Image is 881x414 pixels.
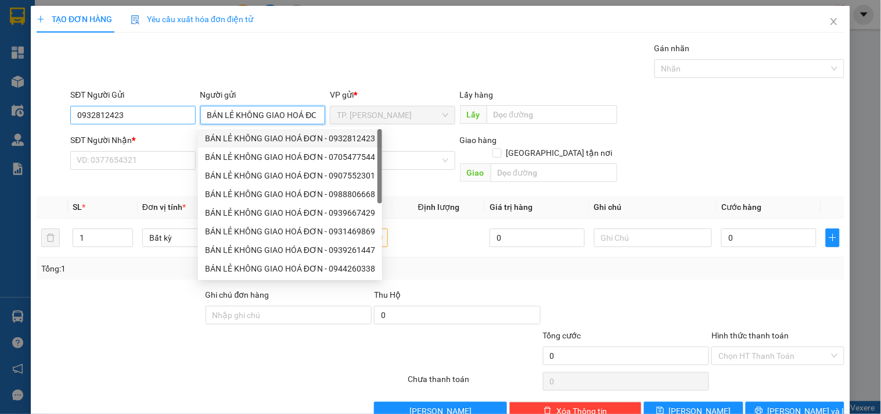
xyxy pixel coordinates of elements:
input: Dọc đường [491,163,617,182]
div: BÁN LẺ KHÔNG GIAO HOÁ ĐƠN - 0705477544 [205,151,375,163]
label: Gán nhãn [655,44,690,53]
div: BÁN LẺ KHÔNG GIAO HÓA ĐƠN - 0939261447 [205,244,375,256]
button: plus [826,229,840,247]
span: Lấy [460,105,487,124]
input: 0 [490,229,585,247]
div: BÁN LẺ KHÔNG GIAO HOÁ ĐƠN - 0988806668 [198,185,382,204]
div: Tổng: 1 [41,262,341,275]
div: VP gửi [330,88,455,101]
div: BÁN LẺ KHÔNG GIAO HOÁ ĐƠN - 0931469869 [198,222,382,241]
div: BÁN LẺ KHÔNG GIAO HOÁ ĐƠN - 0944260338 [198,259,382,278]
div: BÁN LẺ KHÔNG GIAO HOÁ ĐƠN - 0705477544 [198,148,382,166]
span: TẠO ĐƠN HÀNG [37,15,112,24]
span: Tổng cước [543,331,581,340]
input: Dọc đường [487,105,617,124]
label: Ghi chú đơn hàng [206,290,269,299]
span: Thu Hộ [374,290,401,299]
div: BÁN LẺ KHÔNG GIAO HOÁ ĐƠN - 0907552301 [205,169,375,182]
span: Lấy hàng [460,90,494,99]
span: Yêu cầu xuất hóa đơn điện tử [131,15,253,24]
span: Cước hàng [721,202,761,212]
span: Bất kỳ [149,229,253,247]
span: plus [826,233,839,242]
span: Giá trị hàng [490,202,533,212]
div: SĐT Người Nhận [70,134,195,147]
span: Đơn vị tính [142,202,186,212]
div: BÁN LẺ KHÔNG GIAO HOÁ ĐƠN - 0931469869 [205,225,375,238]
div: BÁN LẺ KHÔNG GIAO HOÁ ĐƠN - 0939667429 [198,204,382,222]
img: icon [131,15,140,24]
button: delete [41,229,60,247]
div: Chưa thanh toán [407,373,541,393]
span: Giao hàng [460,135,497,145]
input: Ghi chú đơn hàng [206,306,372,324]
span: Vĩnh Long [337,152,448,169]
span: Giao [460,163,491,182]
div: Người gửi [200,88,325,101]
div: SĐT Người Gửi [70,88,195,101]
span: TP. Hồ Chí Minh [337,106,448,124]
span: SL [73,202,82,212]
div: BÁN LẺ KHÔNG GIAO HOÁ ĐƠN - 0944260338 [205,262,375,275]
div: BÁN LẺ KHÔNG GIAO HOÁ ĐƠN - 0907552301 [198,166,382,185]
button: Close [818,6,850,38]
span: [GEOGRAPHIC_DATA] tận nơi [502,147,617,159]
span: plus [37,15,45,23]
div: BÁN LẺ KHÔNG GIAO HOÁ ĐƠN - 0932812423 [205,132,375,145]
input: Ghi Chú [594,229,712,247]
div: BÁN LẺ KHÔNG GIAO HOÁ ĐƠN - 0988806668 [205,188,375,201]
div: BÁN LẺ KHÔNG GIAO HÓA ĐƠN - 0939261447 [198,241,382,259]
th: Ghi chú [589,196,717,219]
span: Định lượng [418,202,459,212]
span: close [829,17,839,26]
div: BÁN LẺ KHÔNG GIAO HOÁ ĐƠN - 0932812423 [198,129,382,148]
div: BÁN LẺ KHÔNG GIAO HOÁ ĐƠN - 0939667429 [205,206,375,219]
label: Hình thức thanh toán [711,331,789,340]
